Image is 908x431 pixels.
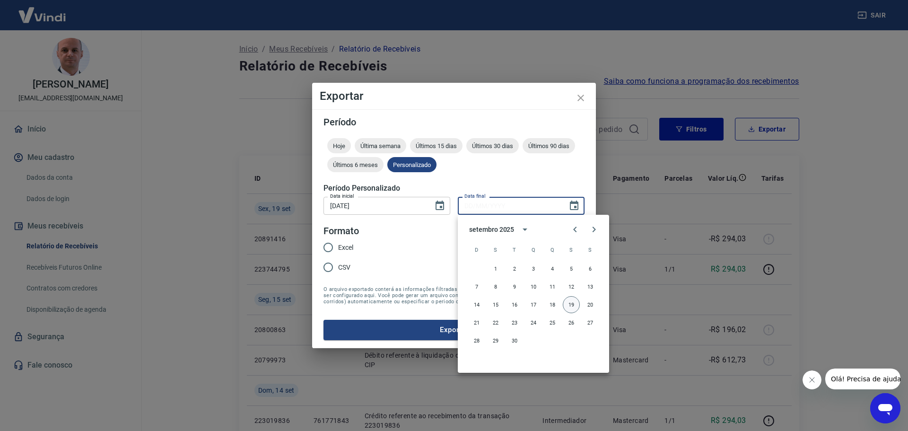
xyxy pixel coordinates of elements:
[327,138,351,153] div: Hoje
[582,296,599,313] button: 20
[468,314,485,331] button: 21
[569,87,592,109] button: close
[506,332,523,349] button: 30
[563,260,580,277] button: 5
[468,278,485,295] button: 7
[323,224,359,238] legend: Formato
[506,278,523,295] button: 9
[487,332,504,349] button: 29
[582,240,599,259] span: sábado
[410,138,463,153] div: Últimos 15 dias
[338,263,350,273] span: CSV
[506,240,523,259] span: terça-feira
[323,286,585,305] span: O arquivo exportado conterá as informações filtradas na tela anterior com exceção do período que ...
[327,161,384,168] span: Últimos 6 meses
[565,196,584,215] button: Choose date
[517,221,533,237] button: calendar view is open, switch to year view
[525,260,542,277] button: 3
[544,314,561,331] button: 25
[523,142,575,150] span: Últimos 90 dias
[525,278,542,295] button: 10
[468,240,485,259] span: domingo
[506,314,523,331] button: 23
[544,240,561,259] span: quinta-feira
[585,220,603,239] button: Next month
[327,157,384,172] div: Últimos 6 meses
[563,314,580,331] button: 26
[330,193,354,200] label: Data inicial
[464,193,486,200] label: Data final
[523,138,575,153] div: Últimos 90 dias
[582,260,599,277] button: 6
[327,142,351,150] span: Hoje
[323,117,585,127] h5: Período
[582,314,599,331] button: 27
[825,369,900,389] iframe: Mensagem da empresa
[466,138,519,153] div: Últimos 30 dias
[870,393,900,423] iframe: Botão para abrir a janela de mensagens
[468,332,485,349] button: 28
[430,196,449,215] button: Choose date, selected date is 1 de set de 2025
[387,161,437,168] span: Personalizado
[582,278,599,295] button: 13
[544,296,561,313] button: 18
[323,197,427,214] input: DD/MM/YYYY
[458,197,561,214] input: DD/MM/YYYY
[563,240,580,259] span: sexta-feira
[323,320,585,340] button: Exportar
[563,296,580,313] button: 19
[487,240,504,259] span: segunda-feira
[525,296,542,313] button: 17
[410,142,463,150] span: Últimos 15 dias
[506,260,523,277] button: 2
[563,278,580,295] button: 12
[468,296,485,313] button: 14
[487,314,504,331] button: 22
[487,278,504,295] button: 8
[320,90,588,102] h4: Exportar
[387,157,437,172] div: Personalizado
[525,240,542,259] span: quarta-feira
[469,225,514,235] div: setembro 2025
[323,184,585,193] h5: Período Personalizado
[487,296,504,313] button: 15
[506,296,523,313] button: 16
[525,314,542,331] button: 24
[466,142,519,150] span: Últimos 30 dias
[355,138,406,153] div: Última semana
[355,142,406,150] span: Última semana
[803,370,821,389] iframe: Fechar mensagem
[338,243,353,253] span: Excel
[544,278,561,295] button: 11
[487,260,504,277] button: 1
[566,220,585,239] button: Previous month
[6,7,79,14] span: Olá! Precisa de ajuda?
[544,260,561,277] button: 4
